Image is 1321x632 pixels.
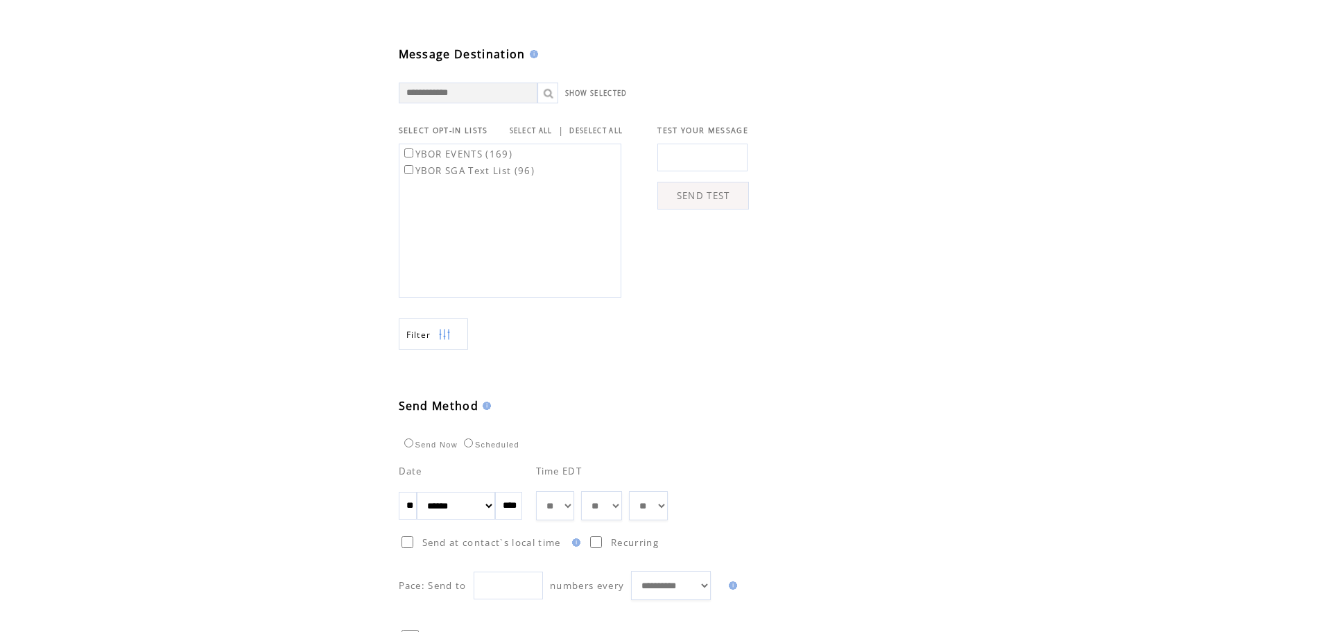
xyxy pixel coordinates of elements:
a: SEND TEST [657,182,749,210]
img: help.gif [526,50,538,58]
span: SELECT OPT-IN LISTS [399,126,488,135]
a: Filter [399,318,468,350]
span: Recurring [611,536,659,549]
span: | [558,124,564,137]
span: Message Destination [399,46,526,62]
span: TEST YOUR MESSAGE [657,126,748,135]
span: Send Method [399,398,479,413]
img: filters.png [438,319,451,350]
label: YBOR SGA Text List (96) [402,164,535,177]
label: YBOR EVENTS (169) [402,148,513,160]
span: Send at contact`s local time [422,536,561,549]
input: Scheduled [464,438,473,447]
span: Pace: Send to [399,579,467,592]
img: help.gif [725,581,737,590]
img: help.gif [568,538,580,547]
span: Time EDT [536,465,582,477]
span: Show filters [406,329,431,341]
label: Scheduled [460,441,519,449]
input: Send Now [404,438,413,447]
img: help.gif [478,402,491,410]
span: Date [399,465,422,477]
a: DESELECT ALL [569,126,623,135]
input: YBOR SGA Text List (96) [404,165,413,174]
label: Send Now [401,441,458,449]
span: numbers every [550,579,624,592]
a: SELECT ALL [510,126,553,135]
a: SHOW SELECTED [565,89,628,98]
input: YBOR EVENTS (169) [404,148,413,157]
